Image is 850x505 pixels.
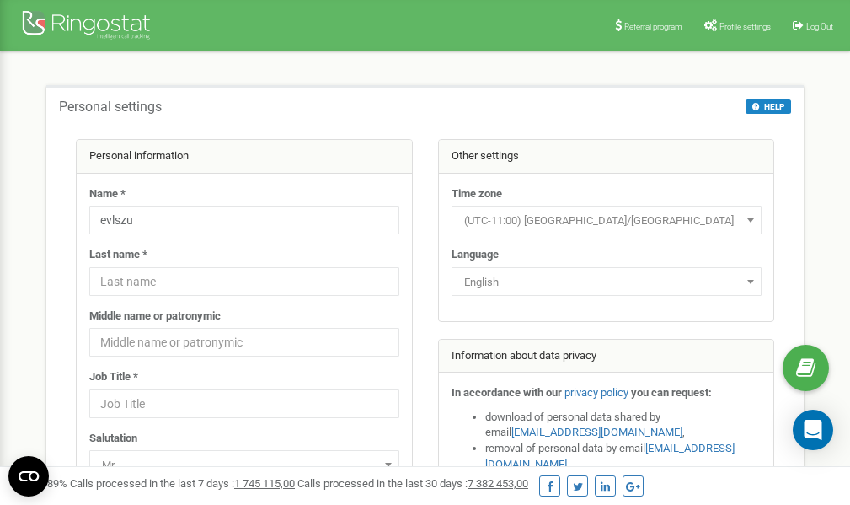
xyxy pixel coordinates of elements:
[95,454,393,477] span: Mr.
[452,386,562,399] strong: In accordance with our
[89,450,399,479] span: Mr.
[89,328,399,357] input: Middle name or patronymic
[452,186,502,202] label: Time zone
[89,369,138,385] label: Job Title *
[793,410,833,450] div: Open Intercom Messenger
[70,477,295,490] span: Calls processed in the last 7 days :
[439,340,774,373] div: Information about data privacy
[89,389,399,418] input: Job Title
[631,386,712,399] strong: you can request:
[564,386,628,399] a: privacy policy
[452,267,762,296] span: English
[457,271,756,294] span: English
[511,426,682,438] a: [EMAIL_ADDRESS][DOMAIN_NAME]
[8,456,49,497] button: Open CMP widget
[485,410,762,441] li: download of personal data shared by email ,
[89,186,126,202] label: Name *
[59,99,162,115] h5: Personal settings
[806,22,833,31] span: Log Out
[297,477,528,490] span: Calls processed in the last 30 days :
[234,477,295,490] u: 1 745 115,00
[457,209,756,233] span: (UTC-11:00) Pacific/Midway
[89,431,137,447] label: Salutation
[746,99,791,114] button: HELP
[89,267,399,296] input: Last name
[89,206,399,234] input: Name
[719,22,771,31] span: Profile settings
[77,140,412,174] div: Personal information
[624,22,682,31] span: Referral program
[89,309,221,325] label: Middle name or patronymic
[485,441,762,472] li: removal of personal data by email ,
[89,247,147,263] label: Last name *
[468,477,528,490] u: 7 382 453,00
[452,247,499,263] label: Language
[439,140,774,174] div: Other settings
[452,206,762,234] span: (UTC-11:00) Pacific/Midway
